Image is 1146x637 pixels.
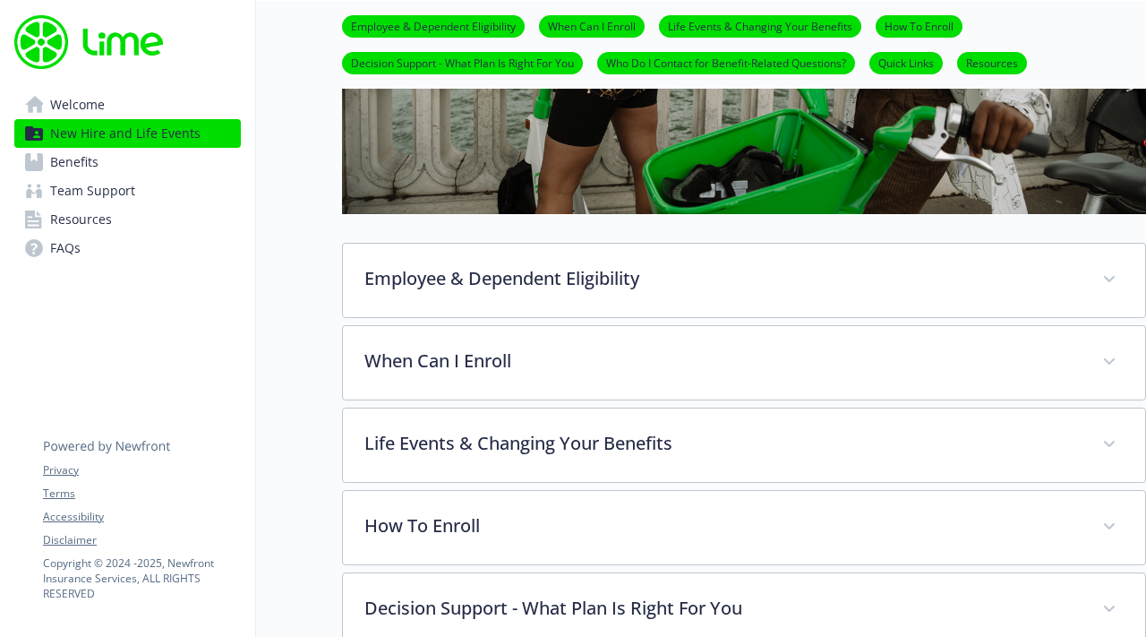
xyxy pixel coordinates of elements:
a: Benefits [14,148,241,176]
p: Decision Support - What Plan Is Right For You [364,595,1081,622]
p: When Can I Enroll [364,348,1081,374]
a: FAQs [14,234,241,263]
span: Resources [50,205,112,234]
p: Copyright © 2024 - 2025 , Newfront Insurance Services, ALL RIGHTS RESERVED [43,555,240,601]
a: Employee & Dependent Eligibility [342,17,525,34]
a: Who Do I Contact for Benefit-Related Questions? [597,54,855,71]
div: Employee & Dependent Eligibility [343,244,1145,317]
p: Life Events & Changing Your Benefits [364,430,1081,457]
a: Accessibility [43,509,240,525]
p: How To Enroll [364,512,1081,539]
a: Quick Links [869,54,943,71]
span: Benefits [50,148,98,176]
p: Employee & Dependent Eligibility [364,265,1081,292]
a: Disclaimer [43,532,240,548]
a: Decision Support - What Plan Is Right For You [342,54,583,71]
a: Terms [43,486,240,502]
span: FAQs [50,234,81,263]
div: Life Events & Changing Your Benefits [343,409,1145,482]
span: Team Support [50,176,135,205]
a: Welcome [14,90,241,119]
span: New Hire and Life Events [50,119,201,148]
div: When Can I Enroll [343,326,1145,400]
a: Resources [14,205,241,234]
a: Team Support [14,176,241,205]
a: Privacy [43,462,240,478]
a: When Can I Enroll [539,17,645,34]
a: Resources [957,54,1027,71]
a: Life Events & Changing Your Benefits [659,17,861,34]
span: Welcome [50,90,105,119]
a: How To Enroll [876,17,962,34]
a: New Hire and Life Events [14,119,241,148]
div: How To Enroll [343,491,1145,564]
